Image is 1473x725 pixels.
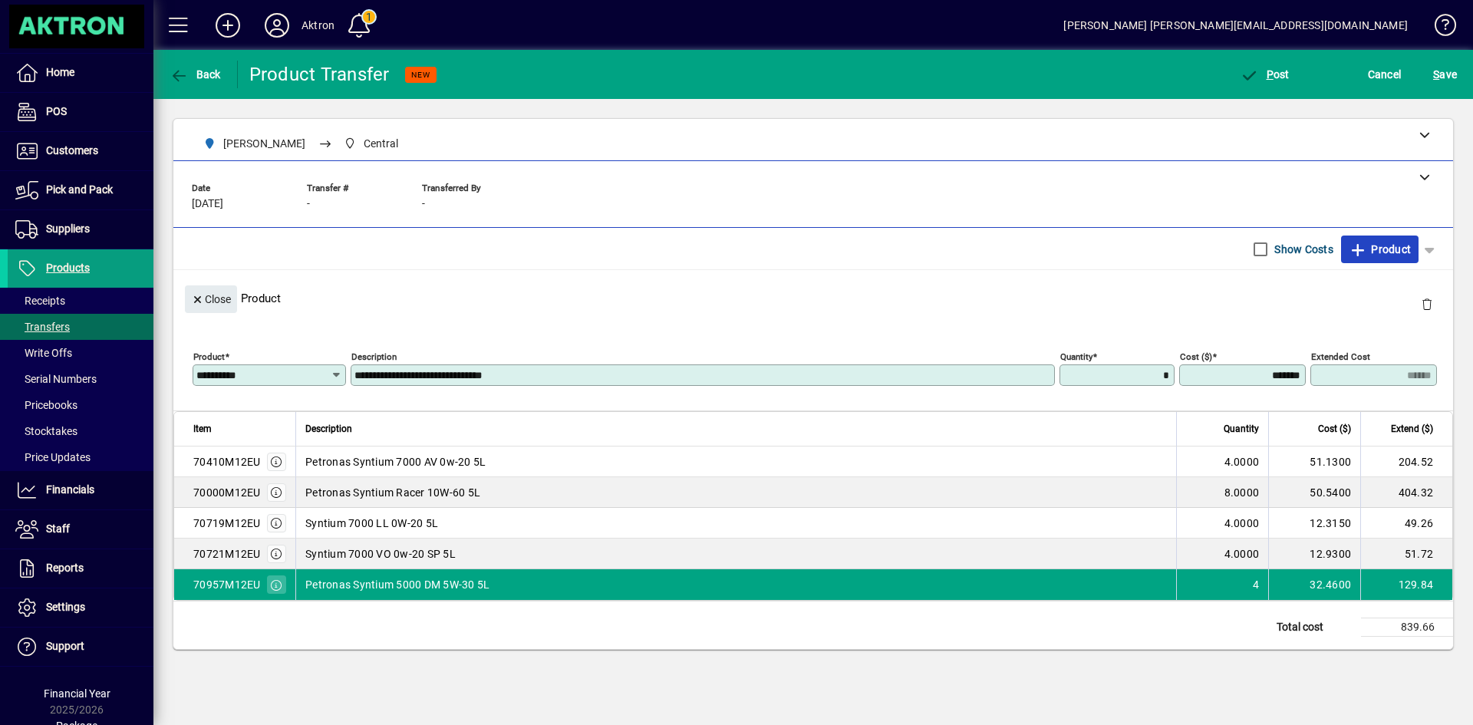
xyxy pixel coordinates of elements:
mat-label: Description [351,351,397,362]
td: 32.4600 [1268,569,1360,600]
span: Home [46,66,74,78]
div: Aktron [302,13,334,38]
div: 70000M12EU [193,485,261,500]
a: Transfers [8,314,153,340]
td: 51.1300 [1268,447,1360,477]
td: 4 [1176,569,1268,600]
a: Financials [8,471,153,509]
button: Post [1236,61,1293,88]
a: Customers [8,132,153,170]
mat-label: Product [193,351,225,362]
span: Extend ($) [1391,420,1433,437]
span: NEW [411,70,430,80]
mat-label: Quantity [1060,351,1092,362]
td: Total cost [1269,618,1361,637]
div: 70410M12EU [193,454,261,470]
span: P [1267,68,1274,81]
div: Product Transfer [249,62,390,87]
button: Product [1341,236,1419,263]
a: Settings [8,588,153,627]
span: Settings [46,601,85,613]
span: Customers [46,144,98,157]
span: Petronas Syntium 5000 DM 5W-30 5L [305,577,489,592]
span: Description [305,420,352,437]
span: - [307,198,310,210]
mat-label: Cost ($) [1180,351,1212,362]
div: 70719M12EU [193,516,261,531]
app-page-header-button: Delete [1409,297,1445,311]
span: Stocktakes [15,425,77,437]
a: Price Updates [8,444,153,470]
span: - [422,198,425,210]
span: ost [1240,68,1290,81]
mat-label: Extended Cost [1311,351,1370,362]
span: ave [1433,62,1457,87]
a: POS [8,93,153,131]
span: Staff [46,522,70,535]
button: Profile [252,12,302,39]
td: 204.52 [1360,447,1452,477]
app-page-header-button: Back [153,61,238,88]
a: Serial Numbers [8,366,153,392]
span: Suppliers [46,222,90,235]
span: Pick and Pack [46,183,113,196]
a: Write Offs [8,340,153,366]
span: Financials [46,483,94,496]
span: Back [170,68,221,81]
button: Add [203,12,252,39]
span: Petronas Syntium Racer 10W-60 5L [305,485,480,500]
td: 4.0000 [1176,508,1268,539]
td: 4.0000 [1176,539,1268,569]
span: Cost ($) [1318,420,1351,437]
span: [DATE] [192,198,223,210]
span: S [1433,68,1439,81]
a: Home [8,54,153,92]
span: Quantity [1224,420,1259,437]
a: Receipts [8,288,153,314]
label: Show Costs [1271,242,1333,257]
a: Reports [8,549,153,588]
td: 839.66 [1361,618,1453,637]
td: 404.32 [1360,477,1452,508]
a: Staff [8,510,153,549]
span: Reports [46,562,84,574]
span: Products [46,262,90,274]
span: Pricebooks [15,399,77,411]
td: 12.9300 [1268,539,1360,569]
span: Financial Year [44,687,110,700]
td: 12.3150 [1268,508,1360,539]
td: 49.26 [1360,508,1452,539]
a: Pricebooks [8,392,153,418]
div: 70721M12EU [193,546,261,562]
td: 129.84 [1360,569,1452,600]
button: Cancel [1364,61,1405,88]
a: Knowledge Base [1423,3,1454,53]
span: Transfers [15,321,70,333]
span: Cancel [1368,62,1402,87]
button: Save [1429,61,1461,88]
td: 51.72 [1360,539,1452,569]
a: Suppliers [8,210,153,249]
span: Product [1349,237,1411,262]
a: Support [8,628,153,666]
span: Syntium 7000 VO 0w-20 SP 5L [305,546,456,562]
span: Receipts [15,295,65,307]
app-page-header-button: Close [181,292,241,305]
span: Support [46,640,84,652]
span: Syntium 7000 LL 0W-20 5L [305,516,438,531]
span: Write Offs [15,347,72,359]
span: Petronas Syntium 7000 AV 0w-20 5L [305,454,486,470]
div: 70957M12EU [193,577,261,592]
td: 50.5400 [1268,477,1360,508]
button: Back [166,61,225,88]
a: Pick and Pack [8,171,153,209]
div: Product [173,270,1453,326]
span: POS [46,105,67,117]
span: Serial Numbers [15,373,97,385]
a: Stocktakes [8,418,153,444]
button: Delete [1409,285,1445,322]
span: Close [191,287,231,312]
span: Price Updates [15,451,91,463]
td: 4.0000 [1176,447,1268,477]
td: 8.0000 [1176,477,1268,508]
